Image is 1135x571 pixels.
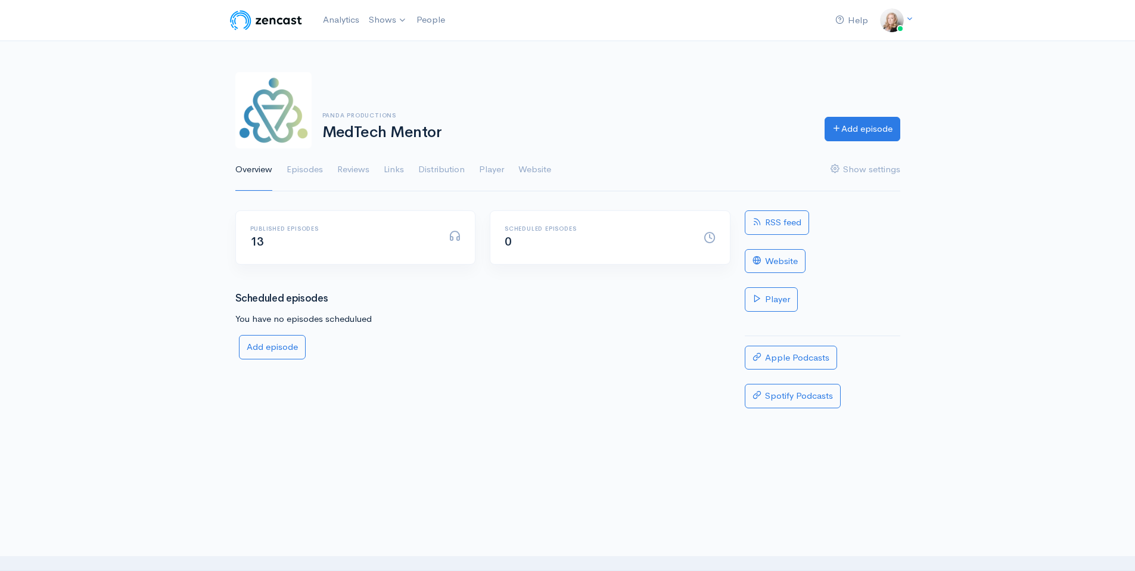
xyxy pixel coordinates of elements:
[831,148,900,191] a: Show settings
[831,8,873,33] a: Help
[235,293,730,305] h3: Scheduled episodes
[228,8,304,32] img: ZenCast Logo
[505,234,512,249] span: 0
[318,7,364,33] a: Analytics
[412,7,450,33] a: People
[745,249,806,274] a: Website
[364,7,412,33] a: Shows
[745,346,837,370] a: Apple Podcasts
[250,225,435,232] h6: Published episodes
[505,225,689,232] h6: Scheduled episodes
[745,287,798,312] a: Player
[235,148,272,191] a: Overview
[518,148,551,191] a: Website
[384,148,404,191] a: Links
[479,148,504,191] a: Player
[880,8,904,32] img: ...
[322,124,810,141] h1: MedTech Mentor
[322,112,810,119] h6: Panda Productions
[287,148,323,191] a: Episodes
[825,117,900,141] a: Add episode
[239,335,306,359] a: Add episode
[745,210,809,235] a: RSS feed
[250,234,264,249] span: 13
[418,148,465,191] a: Distribution
[745,384,841,408] a: Spotify Podcasts
[235,312,730,326] p: You have no episodes schedulued
[337,148,369,191] a: Reviews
